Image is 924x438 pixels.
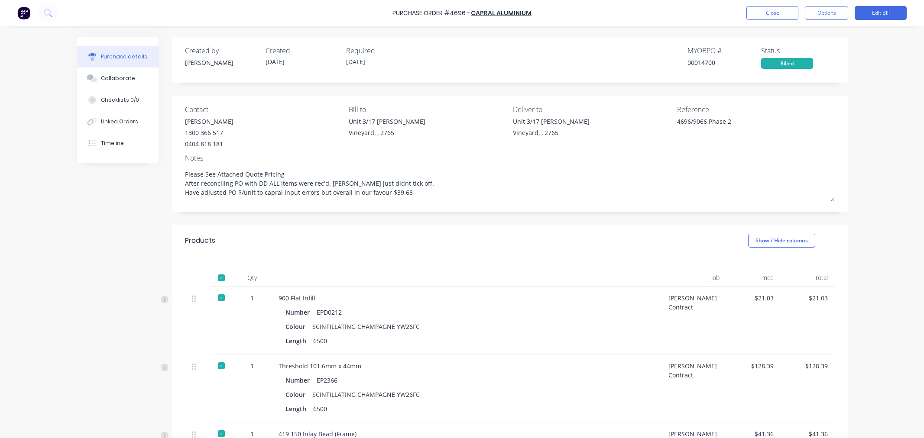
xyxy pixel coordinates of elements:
[185,104,343,115] div: Contact
[266,45,339,56] div: Created
[312,388,420,401] div: SCINTILLATING CHAMPAGNE YW26FC
[17,6,30,19] img: Factory
[687,45,761,56] div: MYOB PO #
[185,165,835,201] textarea: Please See Attached Quote Pricing After reconciling PO with DD ALL items were rec'd. [PERSON_NAME...
[687,58,761,67] div: 00014700
[101,74,135,82] div: Collaborate
[312,320,420,333] div: SCINTILLATING CHAMPAGNE YW26FC
[317,374,337,386] div: EP2366
[788,293,828,303] div: $21.03
[733,361,774,370] div: $128.39
[761,45,835,56] div: Status
[661,354,726,422] div: [PERSON_NAME] Contract
[677,117,785,136] textarea: 4696/9066 Phase 2
[185,117,233,126] div: [PERSON_NAME]
[77,132,159,154] button: Timeline
[746,6,798,20] button: Close
[733,293,774,303] div: $21.03
[101,139,124,147] div: Timeline
[726,269,781,287] div: Price
[677,104,835,115] div: Reference
[285,374,317,386] div: Number
[240,293,265,303] div: 1
[240,361,265,370] div: 1
[185,235,215,246] div: Products
[317,306,342,319] div: EPD0212
[471,9,532,17] a: Capral Aluminium
[313,335,327,347] div: 6500
[349,128,425,137] div: Vineyard, , 2765
[513,128,590,137] div: Vineyard, , 2765
[285,335,313,347] div: Length
[279,361,655,370] div: Threshold 101.6mm x 44mm
[101,96,139,104] div: Checklists 0/0
[77,111,159,132] button: Linked Orders
[788,361,828,370] div: $128.39
[285,388,312,401] div: Colour
[185,153,835,163] div: Notes
[748,234,815,248] button: Show / Hide columns
[233,269,272,287] div: Qty
[781,269,835,287] div: Total
[77,89,159,111] button: Checklists 0/0
[346,45,420,56] div: Required
[513,117,590,126] div: Unit 3/17 [PERSON_NAME]
[313,403,327,415] div: 6500
[805,6,848,20] button: Options
[285,403,313,415] div: Length
[185,58,259,67] div: [PERSON_NAME]
[77,46,159,68] button: Purchase details
[185,128,233,137] div: 1300 366 517
[77,68,159,89] button: Collaborate
[761,58,813,69] div: Billed
[349,104,506,115] div: Bill to
[855,6,907,20] button: Edit Bill
[349,117,425,126] div: Unit 3/17 [PERSON_NAME]
[101,53,147,61] div: Purchase details
[285,320,312,333] div: Colour
[101,118,138,126] div: Linked Orders
[661,269,726,287] div: Job
[285,306,317,319] div: Number
[661,287,726,354] div: [PERSON_NAME] Contract
[513,104,671,115] div: Deliver to
[279,293,655,303] div: 900 Flat Infill
[392,9,470,18] div: Purchase Order #4696 -
[185,45,259,56] div: Created by
[185,139,233,148] div: 0404 818 181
